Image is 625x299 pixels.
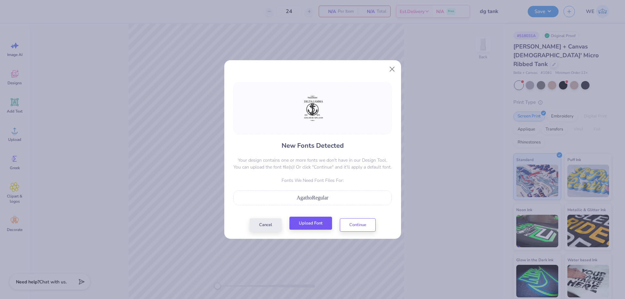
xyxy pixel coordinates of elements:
[297,195,328,200] span: AgathoRegular
[233,177,392,184] p: Fonts We Need Font Files For:
[340,218,376,232] button: Continue
[289,217,332,230] button: Upload Font
[386,63,398,75] button: Close
[282,141,344,150] h4: New Fonts Detected
[250,218,282,232] button: Cancel
[233,157,392,170] p: Your design contains one or more fonts we don't have in our Design Tool. You can upload the font ...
